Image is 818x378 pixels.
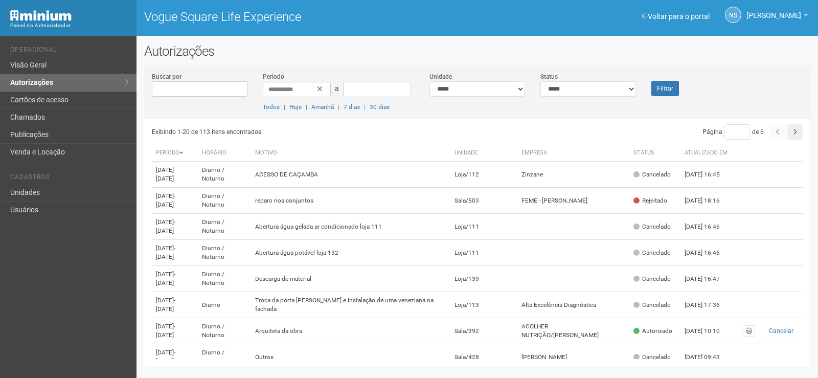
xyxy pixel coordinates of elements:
[10,46,129,57] li: Operacional
[633,223,671,231] div: Cancelado
[10,21,129,30] div: Painel do Administrador
[680,318,737,344] td: [DATE] 10:10
[338,103,339,110] span: |
[251,214,450,240] td: Abertura água gelada ar condicionado loja 111
[629,145,680,162] th: Status
[633,170,671,179] div: Cancelado
[152,240,198,266] td: [DATE]
[152,214,198,240] td: [DATE]
[450,214,518,240] td: Loja/111
[156,166,175,182] span: - [DATE]
[156,271,175,286] span: - [DATE]
[289,103,302,110] a: Hoje
[144,10,470,24] h1: Vogue Square Life Experience
[251,344,450,370] td: Outros
[633,249,671,257] div: Cancelado
[725,7,741,23] a: NS
[517,318,629,344] td: ACOLHER NUTRIÇÃO/[PERSON_NAME]
[651,81,679,96] button: Filtrar
[746,13,808,21] a: [PERSON_NAME]
[251,266,450,292] td: Descarga de material
[152,266,198,292] td: [DATE]
[251,292,450,318] td: Troca da porta [PERSON_NAME] e instalação de uma veneziana na fachada
[344,103,360,110] a: 7 dias
[633,353,671,362] div: Cancelado
[702,128,764,136] span: Página de 6
[746,2,801,19] span: Nicolle Silva
[156,218,175,234] span: - [DATE]
[680,214,737,240] td: [DATE] 16:46
[198,145,251,162] th: Horário
[680,292,737,318] td: [DATE] 17:36
[450,188,518,214] td: Sala/503
[251,318,450,344] td: Arquiteta da obra
[263,103,280,110] a: Todos
[450,240,518,266] td: Loja/111
[450,318,518,344] td: Sala/392
[429,72,452,81] label: Unidade
[517,188,629,214] td: FEME - [PERSON_NAME]
[156,349,175,365] span: - [DATE]
[152,72,181,81] label: Buscar por
[198,266,251,292] td: Diurno / Noturno
[633,275,671,283] div: Cancelado
[198,318,251,344] td: Diurno / Noturno
[198,162,251,188] td: Diurno / Noturno
[284,103,285,110] span: |
[251,240,450,266] td: Abertura água potável loja 132
[633,327,672,336] div: Autorizado
[633,196,667,205] div: Rejeitado
[152,124,480,140] div: Exibindo 1-20 de 113 itens encontrados
[680,162,737,188] td: [DATE] 16:45
[680,344,737,370] td: [DATE] 09:43
[156,323,175,339] span: - [DATE]
[540,72,558,81] label: Status
[152,344,198,370] td: [DATE]
[198,188,251,214] td: Diurno / Noturno
[156,244,175,260] span: - [DATE]
[450,145,518,162] th: Unidade
[680,145,737,162] th: Atualizado em
[198,240,251,266] td: Diurno / Noturno
[10,10,72,21] img: Minium
[680,188,737,214] td: [DATE] 18:16
[763,325,799,337] button: Cancelar
[152,145,198,162] th: Período
[517,162,629,188] td: Zinzane
[335,84,339,93] span: a
[633,301,671,309] div: Cancelado
[251,145,450,162] th: Motivo
[680,240,737,266] td: [DATE] 16:46
[10,173,129,184] li: Cadastros
[364,103,366,110] span: |
[370,103,390,110] a: 30 dias
[152,188,198,214] td: [DATE]
[680,266,737,292] td: [DATE] 16:47
[517,145,629,162] th: Empresa
[450,266,518,292] td: Loja/139
[251,162,450,188] td: ACESSO DE CAÇAMBA
[251,188,450,214] td: reparo nos conjuntos
[156,297,175,313] span: - [DATE]
[198,214,251,240] td: Diurno / Noturno
[306,103,307,110] span: |
[198,344,251,370] td: Diurno / Noturno
[450,292,518,318] td: Loja/113
[144,43,810,59] h2: Autorizações
[450,344,518,370] td: Sala/428
[152,318,198,344] td: [DATE]
[642,12,710,20] a: Voltar para o portal
[311,103,334,110] a: Amanhã
[152,162,198,188] td: [DATE]
[152,292,198,318] td: [DATE]
[517,292,629,318] td: Alta Excelência Diagnóstica
[263,72,284,81] label: Período
[198,292,251,318] td: Diurno
[517,344,629,370] td: [PERSON_NAME]
[156,192,175,208] span: - [DATE]
[450,162,518,188] td: Loja/112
